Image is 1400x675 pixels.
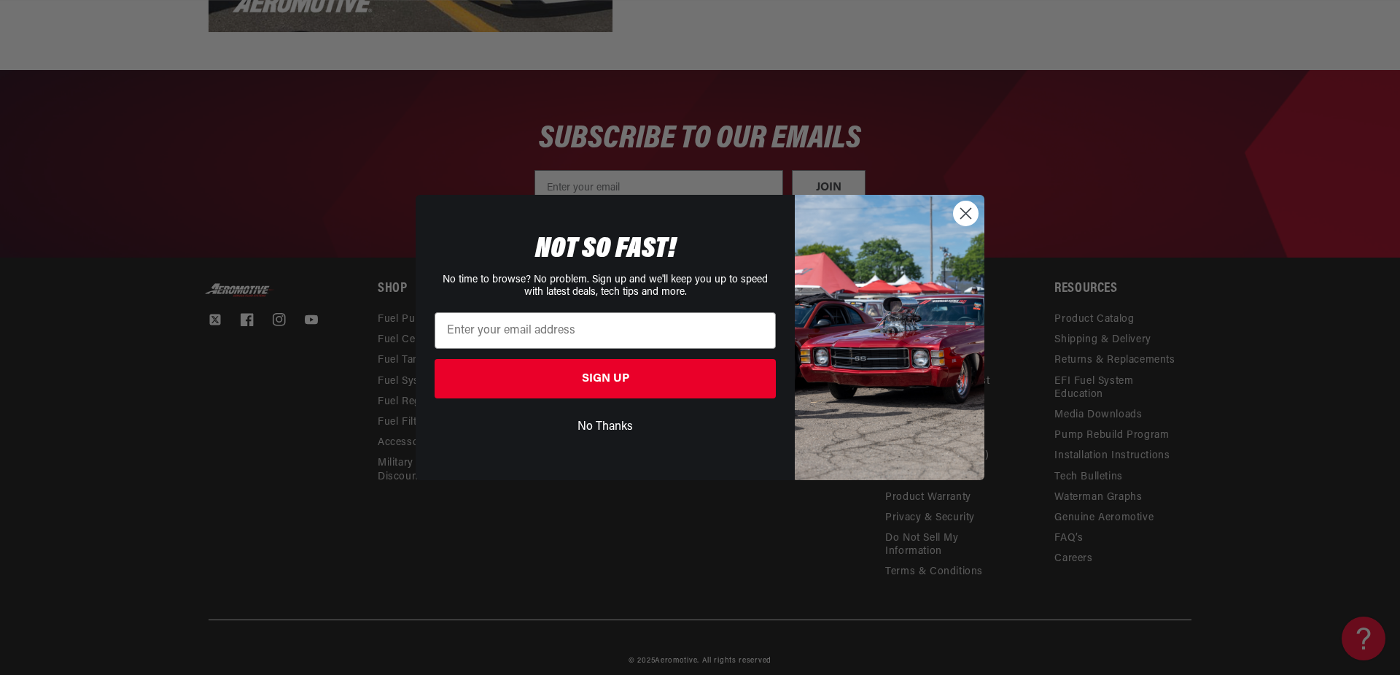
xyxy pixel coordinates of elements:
[953,201,979,226] button: Close dialog
[535,235,676,264] span: NOT SO FAST!
[435,359,776,398] button: SIGN UP
[795,195,984,479] img: 85cdd541-2605-488b-b08c-a5ee7b438a35.jpeg
[435,312,776,349] input: Enter your email address
[435,413,776,441] button: No Thanks
[443,274,768,298] span: No time to browse? No problem. Sign up and we'll keep you up to speed with latest deals, tech tip...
